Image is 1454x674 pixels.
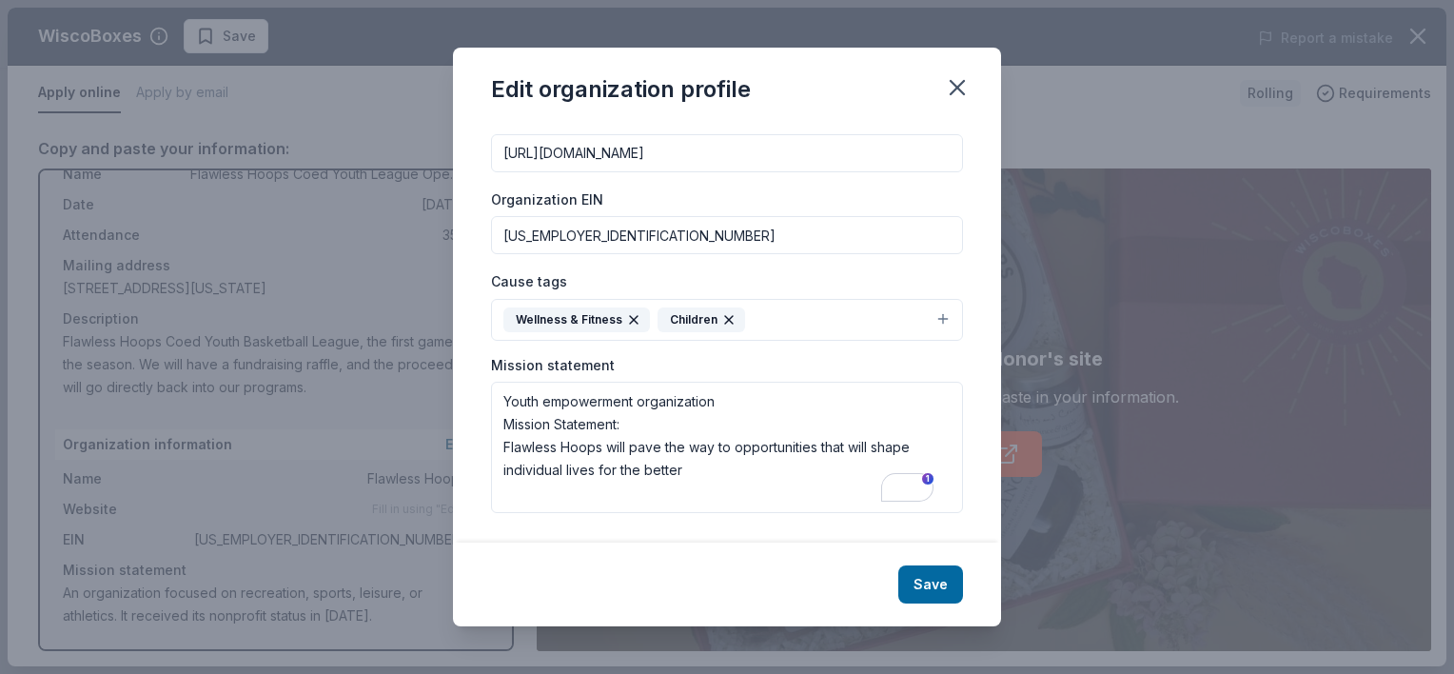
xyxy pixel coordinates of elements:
button: Wellness & FitnessChildren [491,299,963,341]
textarea: To enrich screen reader interactions, please activate Accessibility in Grammarly extension settings [491,382,963,513]
div: Edit organization profile [491,74,751,105]
input: 12-3456789 [491,216,963,254]
label: Cause tags [491,272,567,291]
label: Mission statement [491,356,615,375]
label: Organization EIN [491,190,603,209]
div: Wellness & Fitness [503,307,650,332]
div: Children [658,307,745,332]
button: Save [898,565,963,604]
